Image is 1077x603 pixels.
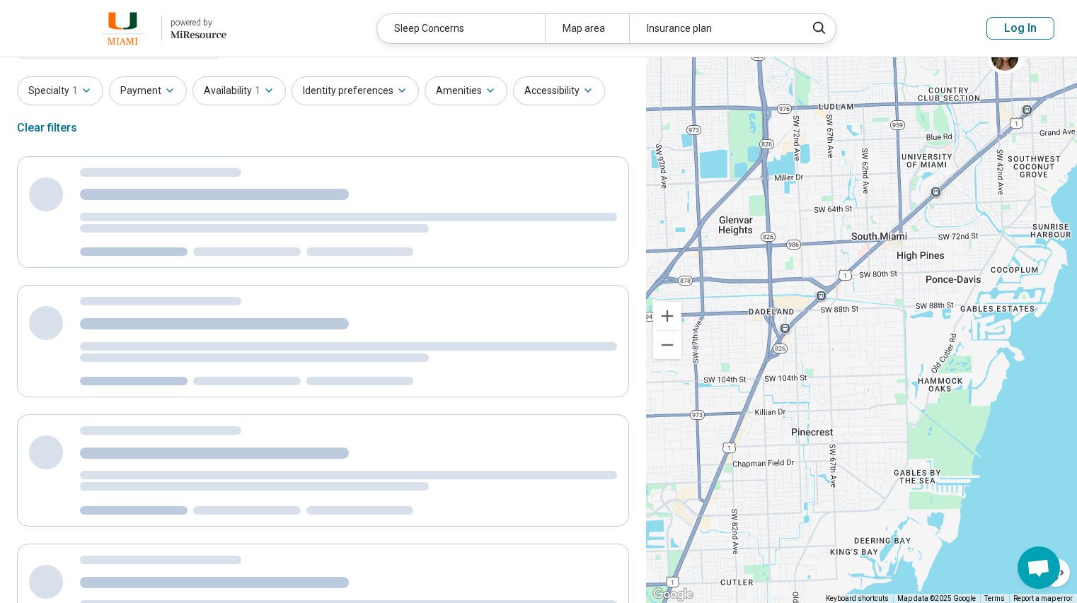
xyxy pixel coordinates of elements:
button: Zoom out [653,331,681,359]
button: Amenities [425,76,507,105]
img: University of Miami [93,11,153,45]
div: Map area [545,14,629,43]
div: Insurance plan [629,14,797,43]
button: Accessibility [513,76,605,105]
div: Open chat [1018,546,1060,589]
div: Clear filters [17,111,77,145]
a: University of Miamipowered by [23,11,226,45]
span: 1 [255,83,260,98]
div: Sleep Concerns [377,14,545,43]
button: Identity preferences [292,76,419,105]
span: 1 [72,83,78,98]
button: Zoom in [653,302,681,330]
button: Specialty1 [17,76,103,105]
a: Terms (opens in new tab) [984,595,1005,602]
button: Availability1 [192,76,286,105]
button: Payment [109,76,187,105]
a: Report a map error [1013,595,1073,602]
button: Log In [986,17,1054,40]
span: Map data ©2025 Google [897,595,976,602]
div: powered by [171,16,226,29]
